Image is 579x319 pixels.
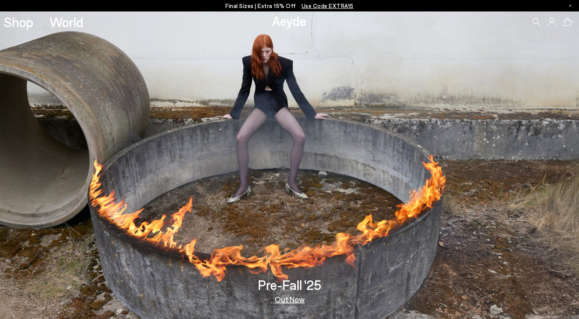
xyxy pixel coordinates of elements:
[4,15,33,29] a: Shop
[49,15,83,29] a: World
[225,1,354,11] p: Final Sizes | Extra 15% Off
[571,20,575,24] span: 0
[302,2,354,9] span: Navigate to /collections/ss25-final-sizes
[564,18,571,26] a: 0
[258,278,321,291] h3: Pre-Fall '25
[275,295,305,303] a: Out Now
[272,13,307,29] a: Aeyde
